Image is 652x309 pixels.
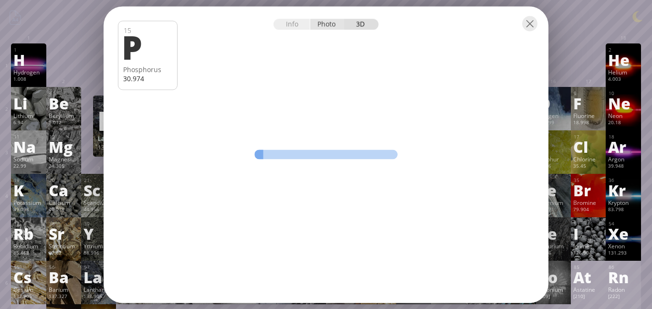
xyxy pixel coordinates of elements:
[13,250,43,257] div: 85.468
[49,177,79,183] div: 20
[84,182,114,198] div: Sc
[13,286,43,293] div: Cesium
[49,119,79,127] div: 9.012
[538,286,568,293] div: Polonium
[49,242,79,250] div: Strontium
[13,76,43,84] div: 1.008
[84,293,114,301] div: 138.905
[13,182,43,198] div: K
[573,242,603,250] div: Iodine
[608,286,638,293] div: Radon
[608,68,638,76] div: Helium
[539,177,568,183] div: 34
[14,47,43,53] div: 1
[84,286,114,293] div: Lanthanum
[573,139,603,154] div: Cl
[573,155,603,163] div: Chlorine
[538,112,568,119] div: Oxygen
[538,250,568,257] div: 127.6
[573,163,603,170] div: 35.45
[608,52,638,67] div: He
[573,96,603,111] div: F
[608,76,638,84] div: 4.003
[84,242,114,250] div: Yttrium
[49,90,79,96] div: 4
[609,134,638,140] div: 18
[608,155,638,163] div: Argon
[14,134,43,140] div: 11
[573,199,603,206] div: Bromine
[49,226,79,241] div: Sr
[538,96,568,111] div: O
[573,250,603,257] div: 126.904
[574,134,603,140] div: 17
[609,221,638,227] div: 54
[539,90,568,96] div: 8
[608,269,638,285] div: Rn
[13,293,43,301] div: 132.905
[84,199,114,206] div: Scandium
[13,68,43,76] div: Hydrogen
[538,119,568,127] div: 15.999
[14,264,43,270] div: 55
[574,177,603,183] div: 35
[122,31,171,63] div: P
[13,96,43,111] div: Li
[5,5,647,24] h1: Talbica. Interactive chemistry
[574,221,603,227] div: 53
[573,119,603,127] div: 18.998
[609,47,638,53] div: 2
[84,264,114,270] div: 57
[608,250,638,257] div: 131.293
[49,163,79,170] div: 24.305
[84,250,114,257] div: 88.906
[574,264,603,270] div: 85
[49,182,79,198] div: Ca
[123,74,172,83] div: 30.974
[49,134,79,140] div: 12
[608,226,638,241] div: Xe
[84,226,114,241] div: Y
[573,226,603,241] div: I
[538,163,568,170] div: 32.06
[608,206,638,214] div: 83.798
[539,221,568,227] div: 52
[573,269,603,285] div: At
[84,206,114,214] div: 44.956
[13,52,43,67] div: H
[608,242,638,250] div: Xenon
[123,65,172,74] div: Phosphorus
[538,182,568,198] div: Se
[573,112,603,119] div: Fluorine
[84,221,114,227] div: 39
[49,112,79,119] div: Beryllium
[98,134,141,143] div: Lanthanum
[49,155,79,163] div: Magnesium
[609,177,638,183] div: 36
[609,90,638,96] div: 10
[13,269,43,285] div: Cs
[14,221,43,227] div: 37
[608,163,638,170] div: 39.948
[538,269,568,285] div: Po
[573,182,603,198] div: Br
[608,293,638,301] div: [222]
[573,206,603,214] div: 79.904
[49,139,79,154] div: Mg
[573,293,603,301] div: [210]
[608,139,638,154] div: Ar
[608,182,638,198] div: Kr
[49,269,79,285] div: Ba
[49,199,79,206] div: Calcium
[13,199,43,206] div: Potassium
[573,286,603,293] div: Astatine
[608,199,638,206] div: Krypton
[608,112,638,119] div: Neon
[49,96,79,111] div: Be
[98,100,141,109] div: 57
[608,119,638,127] div: 20.18
[574,90,603,96] div: 9
[49,264,79,270] div: 56
[13,139,43,154] div: Na
[84,177,114,183] div: 21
